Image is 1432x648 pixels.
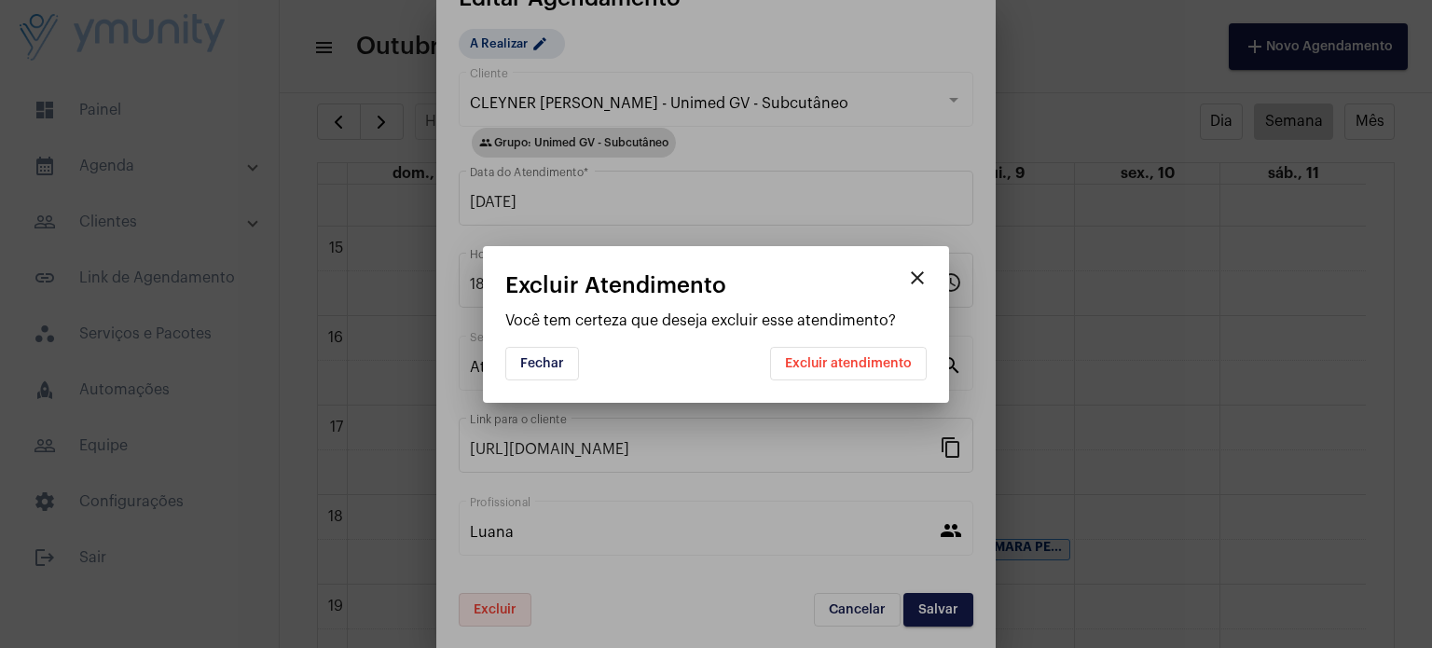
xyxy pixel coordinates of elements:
[770,347,927,380] button: Excluir atendimento
[785,357,912,370] span: Excluir atendimento
[906,267,929,289] mat-icon: close
[505,312,927,329] p: Você tem certeza que deseja excluir esse atendimento?
[505,347,579,380] button: Fechar
[520,357,564,370] span: Fechar
[505,273,726,297] span: Excluir Atendimento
